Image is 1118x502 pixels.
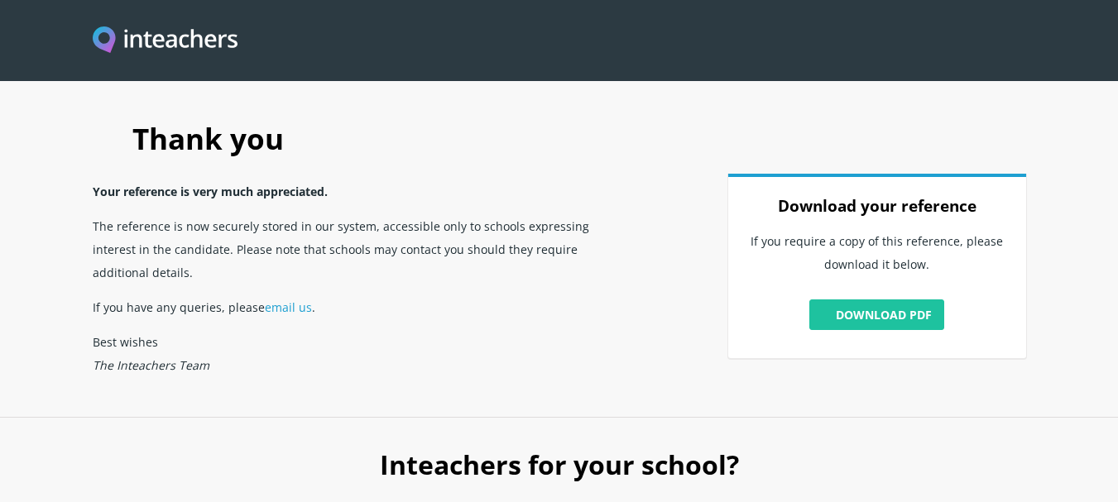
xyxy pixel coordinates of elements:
a: Visit this site's homepage [93,26,238,55]
h3: Download your reference [748,189,1006,223]
p: Your reference is very much appreciated. [93,174,629,208]
p: If you have any queries, please . [93,289,629,324]
h1: Thank you [93,104,1026,174]
p: If you require a copy of this reference, please download it below. [748,223,1006,293]
a: email us [265,299,312,315]
p: Best wishes [93,324,629,382]
img: Inteachers [93,26,238,55]
p: The reference is now securely stored in our system, accessible only to schools expressing interes... [93,208,629,289]
em: The Inteachers Team [93,357,209,373]
a: Download PDF [809,299,945,330]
